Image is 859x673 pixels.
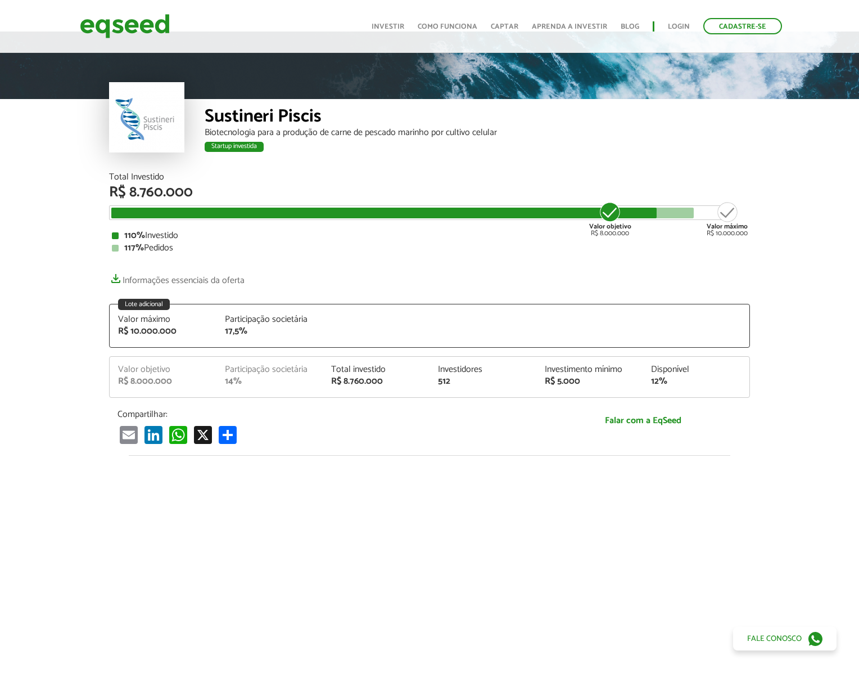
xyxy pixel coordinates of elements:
div: Investimento mínimo [545,365,635,374]
a: Email [117,425,140,444]
div: Startup investida [205,142,264,152]
div: Total Investido [109,173,750,182]
a: X [192,425,214,444]
a: Login [668,23,690,30]
a: Aprenda a investir [532,23,607,30]
div: 512 [438,377,528,386]
div: R$ 5.000 [545,377,635,386]
div: Valor máximo [118,315,208,324]
div: Sustineri Piscis [205,107,750,128]
strong: Valor objetivo [589,221,631,232]
div: Investido [112,231,747,240]
div: 12% [651,377,741,386]
a: Cadastre-se [703,18,782,34]
strong: 117% [124,240,144,255]
div: Valor objetivo [118,365,208,374]
div: Investidores [438,365,528,374]
p: Compartilhar: [117,409,528,420]
div: Pedidos [112,244,747,253]
div: 17,5% [225,327,315,336]
div: Participação societária [225,315,315,324]
div: Disponível [651,365,741,374]
div: Total investido [331,365,421,374]
div: R$ 8.000.000 [118,377,208,386]
div: Biotecnologia para a produção de carne de pescado marinho por cultivo celular [205,128,750,137]
div: R$ 10.000.000 [118,327,208,336]
div: Participação societária [225,365,315,374]
div: R$ 8.000.000 [589,201,631,237]
a: LinkedIn [142,425,165,444]
a: Fale conosco [733,627,837,650]
a: WhatsApp [167,425,189,444]
div: R$ 8.760.000 [109,185,750,200]
div: R$ 10.000.000 [707,201,748,237]
a: Investir [372,23,404,30]
a: Captar [491,23,518,30]
div: Lote adicional [118,299,170,310]
img: EqSeed [80,11,170,41]
div: 14% [225,377,315,386]
a: Informações essenciais da oferta [109,270,245,285]
a: Falar com a EqSeed [545,409,742,432]
a: Blog [621,23,639,30]
a: Share [216,425,239,444]
strong: 110% [124,228,145,243]
a: Como funciona [418,23,477,30]
div: R$ 8.760.000 [331,377,421,386]
strong: Valor máximo [707,221,748,232]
